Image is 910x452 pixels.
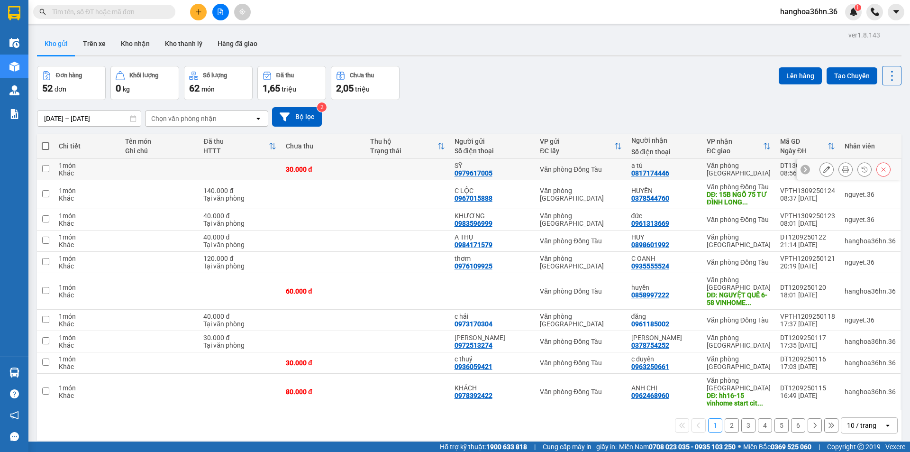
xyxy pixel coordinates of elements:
div: ĐC lấy [540,147,614,155]
span: 0 [116,83,121,94]
div: nguyet.36 [845,258,896,266]
div: nguyet.36 [845,316,896,324]
img: warehouse-icon [9,38,19,48]
div: ver 1.8.143 [848,30,880,40]
button: Đơn hàng52đơn [37,66,106,100]
span: kg [123,85,130,93]
div: Văn phòng [GEOGRAPHIC_DATA] [540,187,621,202]
span: Cung cấp máy in - giấy in: [543,442,617,452]
div: 1 món [59,255,116,262]
button: aim [234,4,251,20]
span: plus [195,9,202,15]
div: 0978392422 [455,392,492,399]
th: Toggle SortBy [775,134,840,159]
div: Số lượng [203,72,227,79]
button: Kho thanh lý [157,32,210,55]
div: 0972513274 [455,341,492,349]
img: solution-icon [9,109,19,119]
button: Kho nhận [113,32,157,55]
svg: open [255,115,262,122]
div: 0983596999 [455,220,492,227]
div: Văn phòng Đồng Tàu [707,183,771,191]
div: TRỊNH THỊ LUYẾN [455,334,531,341]
div: ĐC giao [707,147,763,155]
div: 0967015888 [455,194,492,202]
th: Toggle SortBy [199,134,281,159]
div: 0979617005 [455,169,492,177]
img: warehouse-icon [9,62,19,72]
button: 5 [774,418,789,433]
input: Tìm tên, số ĐT hoặc mã đơn [52,7,164,17]
div: nguyet.36 [845,216,896,223]
div: C LỘC [455,187,531,194]
div: 17:03 [DATE] [780,363,835,370]
div: thơm [455,255,531,262]
div: 17:37 [DATE] [780,320,835,328]
div: Văn phòng [GEOGRAPHIC_DATA] [707,334,771,349]
div: Văn phòng [GEOGRAPHIC_DATA] [540,255,621,270]
div: Tại văn phòng [203,194,276,202]
div: DT1209250116 [780,355,835,363]
button: 6 [791,418,805,433]
div: c thuý [455,355,531,363]
div: DĐ: hh16-15 vinhome start city , hạc thành [707,392,771,407]
div: Khác [59,392,116,399]
div: Số điện thoại [631,148,697,156]
div: VPTH1209250121 [780,255,835,262]
div: đức [631,212,697,220]
div: 08:37 [DATE] [780,194,835,202]
div: DT1209250115 [780,384,835,392]
span: ... [746,299,751,306]
div: Văn phòng [GEOGRAPHIC_DATA] [707,233,771,249]
span: Miền Nam [619,442,736,452]
div: 30.000 đ [203,334,276,341]
div: Chi tiết [59,142,116,150]
button: file-add [212,4,229,20]
div: 0961313669 [631,220,669,227]
strong: 1900 633 818 [486,443,527,451]
div: Văn phòng [GEOGRAPHIC_DATA] [540,212,621,227]
div: 40.000 đ [203,313,276,320]
div: 1 món [59,233,116,241]
div: VP gửi [540,138,614,145]
div: Văn phòng Đồng Tàu [540,388,621,396]
div: 30.000 đ [286,359,361,367]
div: 120.000 đ [203,255,276,262]
div: DĐ: NGUYỆT QUẾ 6-58 VINHOME STARCITY [707,291,771,306]
div: c hải [455,313,531,320]
button: Kho gửi [37,32,75,55]
button: Chưa thu2,05 triệu [331,66,400,100]
span: copyright [857,443,864,450]
div: 30.000 đ [286,166,361,173]
span: 52 [42,83,53,94]
div: Văn phòng [GEOGRAPHIC_DATA] [707,355,771,370]
div: Văn phòng Đồng Tàu [540,237,621,245]
div: 21:14 [DATE] [780,241,835,249]
span: 1 [856,4,859,11]
button: Trên xe [75,32,113,55]
div: C NGỌC [631,334,697,341]
div: Người nhận [631,137,697,144]
div: Khác [59,320,116,328]
div: 140.000 đ [203,187,276,194]
button: 3 [741,418,755,433]
div: Khác [59,169,116,177]
div: Tại văn phòng [203,262,276,270]
th: Toggle SortBy [365,134,450,159]
div: HUY [631,233,697,241]
button: caret-down [888,4,904,20]
div: KHÁCH [455,384,531,392]
div: Sửa đơn hàng [819,162,834,176]
span: món [201,85,215,93]
div: Tại văn phòng [203,241,276,249]
div: 10 / trang [847,421,876,430]
div: 0961185002 [631,320,669,328]
img: icon-new-feature [849,8,858,16]
strong: 0708 023 035 - 0935 103 250 [649,443,736,451]
div: 1 món [59,187,116,194]
sup: 1 [855,4,861,11]
span: notification [10,411,19,420]
div: Văn phòng Đồng Tàu [540,287,621,295]
span: ... [757,399,763,407]
div: ANH CHỊ [631,384,697,392]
